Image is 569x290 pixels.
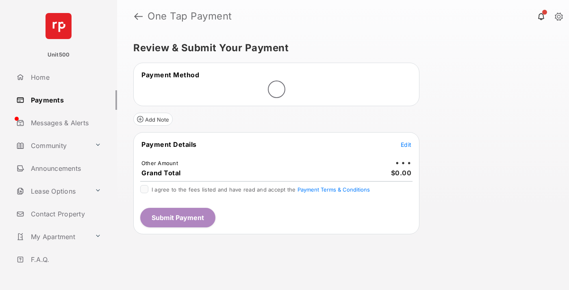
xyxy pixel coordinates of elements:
[13,90,117,110] a: Payments
[141,159,178,167] td: Other Amount
[13,113,117,133] a: Messages & Alerts
[401,141,411,148] span: Edit
[46,13,72,39] img: svg+xml;base64,PHN2ZyB4bWxucz0iaHR0cDovL3d3dy53My5vcmcvMjAwMC9zdmciIHdpZHRoPSI2NCIgaGVpZ2h0PSI2NC...
[13,204,117,224] a: Contact Property
[133,113,173,126] button: Add Note
[141,71,199,79] span: Payment Method
[140,208,215,227] button: Submit Payment
[13,159,117,178] a: Announcements
[133,43,546,53] h5: Review & Submit Your Payment
[13,181,91,201] a: Lease Options
[298,186,370,193] button: I agree to the fees listed and have read and accept the
[391,169,412,177] span: $0.00
[13,136,91,155] a: Community
[13,250,117,269] a: F.A.Q.
[13,227,91,246] a: My Apartment
[141,140,197,148] span: Payment Details
[401,140,411,148] button: Edit
[152,186,370,193] span: I agree to the fees listed and have read and accept the
[13,68,117,87] a: Home
[148,11,232,21] strong: One Tap Payment
[141,169,181,177] span: Grand Total
[48,51,70,59] p: Unit500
